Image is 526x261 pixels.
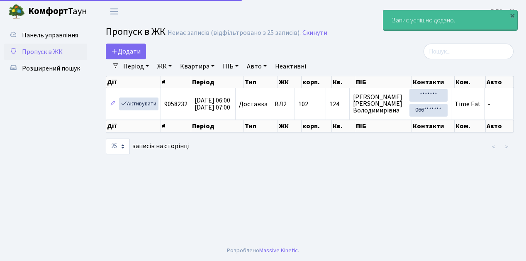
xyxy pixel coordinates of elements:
[22,47,63,56] span: Пропуск в ЖК
[4,60,87,77] a: Розширений пошук
[490,7,516,16] b: ВЛ2 -. К.
[355,120,412,132] th: ПІБ
[332,76,355,88] th: Кв.
[455,100,481,109] span: Time Eat
[161,120,191,132] th: #
[227,246,299,255] div: Розроблено .
[486,120,514,132] th: Авто
[106,120,161,132] th: Дії
[111,47,141,56] span: Додати
[278,120,302,132] th: ЖК
[119,98,158,110] a: Активувати
[4,44,87,60] a: Пропуск в ЖК
[424,44,514,59] input: Пошук...
[239,101,268,107] span: Доставка
[353,94,402,114] span: [PERSON_NAME] [PERSON_NAME] Володимирівна
[244,59,270,73] a: Авто
[244,76,278,88] th: Тип
[106,139,130,154] select: записів на сторінці
[161,76,191,88] th: #
[8,3,25,20] img: logo.png
[219,59,242,73] a: ПІБ
[106,44,146,59] a: Додати
[28,5,87,19] span: Таун
[22,31,78,40] span: Панель управління
[332,120,355,132] th: Кв.
[164,100,188,109] span: 9058232
[154,59,175,73] a: ЖК
[259,246,298,255] a: Massive Kinetic
[412,76,455,88] th: Контакти
[106,139,190,154] label: записів на сторінці
[120,59,152,73] a: Період
[275,101,291,107] span: ВЛ2
[488,100,490,109] span: -
[244,120,278,132] th: Тип
[106,24,166,39] span: Пропуск в ЖК
[106,76,161,88] th: Дії
[168,29,301,37] div: Немає записів (відфільтровано з 25 записів).
[22,64,80,73] span: Розширений пошук
[272,59,309,73] a: Неактивні
[329,101,346,107] span: 124
[508,11,516,20] div: ×
[191,120,244,132] th: Період
[302,29,327,37] a: Скинути
[104,5,124,18] button: Переключити навігацію
[490,7,516,17] a: ВЛ2 -. К.
[191,76,244,88] th: Період
[486,76,514,88] th: Авто
[4,27,87,44] a: Панель управління
[28,5,68,18] b: Комфорт
[298,100,308,109] span: 102
[455,120,486,132] th: Ком.
[302,120,332,132] th: корп.
[195,96,230,112] span: [DATE] 06:00 [DATE] 07:00
[302,76,332,88] th: корп.
[455,76,486,88] th: Ком.
[383,10,517,30] div: Запис успішно додано.
[177,59,218,73] a: Квартира
[355,76,412,88] th: ПІБ
[278,76,302,88] th: ЖК
[412,120,455,132] th: Контакти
